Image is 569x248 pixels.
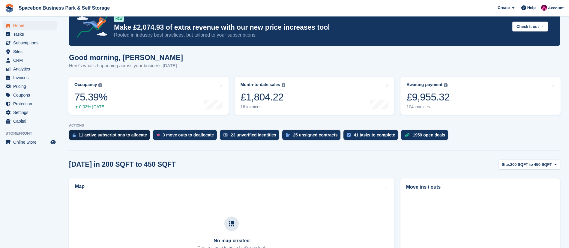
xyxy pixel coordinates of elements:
button: Site: 200 SQFT to 450 SQFT [499,160,560,169]
div: Occupancy [74,82,97,87]
div: 41 tasks to complete [354,133,395,137]
p: ACTIONS [69,124,560,127]
div: 1959 open deals [413,133,445,137]
p: Make £2,074.93 of extra revenue with our new price increases tool [114,23,508,32]
span: Analytics [13,65,49,73]
img: contract_signature_icon-13c848040528278c33f63329250d36e43548de30e8caae1d1a13099fd9432cc5.svg [286,133,290,137]
img: task-75834270c22a3079a89374b754ae025e5fb1db73e45f91037f5363f120a921f8.svg [347,133,351,137]
a: 1959 open deals [401,130,451,143]
a: menu [3,108,57,117]
a: Awaiting payment £9,955.32 104 invoices [400,77,561,115]
a: menu [3,138,57,146]
span: CRM [13,56,49,64]
a: Preview store [49,139,57,146]
a: menu [3,21,57,30]
div: NEW [114,16,124,22]
a: menu [3,65,57,73]
div: 104 invoices [406,104,450,109]
span: Site: [502,162,510,168]
a: 11 active subscriptions to allocate [69,130,153,143]
span: 200 SQFT to 450 SQFT [510,162,552,168]
a: 25 unsigned contracts [282,130,344,143]
img: stora-icon-8386f47178a22dfd0bd8f6a31ec36ba5ce8667c1dd55bd0f319d3a0aa187defe.svg [5,4,14,13]
p: Here's what's happening across your business [DATE] [69,62,183,69]
img: price-adjustments-announcement-icon-8257ccfd72463d97f412b2fc003d46551f7dbcb40ab6d574587a9cd5c0d94... [72,6,114,40]
span: Settings [13,108,49,117]
a: 41 tasks to complete [343,130,401,143]
a: 3 move outs to deallocate [153,130,220,143]
span: Invoices [13,73,49,82]
button: Check it out → [512,22,548,31]
div: 23 unverified identities [231,133,276,137]
div: 75.39% [74,91,107,103]
h2: [DATE] in 200 SQFT to 450 SQFT [69,160,176,169]
span: Sites [13,47,49,56]
span: Storefront [5,130,60,136]
h2: Map [75,184,85,189]
p: Rooted in industry best practices, but tailored to your subscriptions. [114,32,508,38]
a: menu [3,47,57,56]
img: Avishka Chauhan [541,5,547,11]
span: Help [527,5,536,11]
a: menu [3,82,57,91]
a: Spacebox Business Park & Self Storage [16,3,112,13]
a: Occupancy 75.39% 0.03% [DATE] [68,77,229,115]
a: 23 unverified identities [220,130,282,143]
span: Protection [13,100,49,108]
a: menu [3,30,57,38]
img: verify_identity-adf6edd0f0f0b5bbfe63781bf79b02c33cf7c696d77639b501bdc392416b5a36.svg [223,133,228,137]
span: Online Store [13,138,49,146]
span: Tasks [13,30,49,38]
h2: Move ins / outs [406,184,554,191]
div: 3 move outs to deallocate [163,133,214,137]
div: 25 unsigned contracts [293,133,338,137]
div: £1,804.22 [241,91,285,103]
span: Capital [13,117,49,125]
img: icon-info-grey-7440780725fd019a000dd9b08b2336e03edf1995a4989e88bcd33f0948082b44.svg [444,83,448,87]
a: menu [3,100,57,108]
h1: Good morning, [PERSON_NAME] [69,53,183,61]
div: 0.03% [DATE] [74,104,107,109]
div: £9,955.32 [406,91,450,103]
img: icon-info-grey-7440780725fd019a000dd9b08b2336e03edf1995a4989e88bcd33f0948082b44.svg [98,83,102,87]
a: menu [3,117,57,125]
a: menu [3,39,57,47]
div: Awaiting payment [406,82,442,87]
span: Account [548,5,564,11]
div: Month-to-date sales [241,82,280,87]
div: 16 invoices [241,104,285,109]
img: active_subscription_to_allocate_icon-d502201f5373d7db506a760aba3b589e785aa758c864c3986d89f69b8ff3... [73,133,76,137]
a: menu [3,73,57,82]
span: Pricing [13,82,49,91]
div: 11 active subscriptions to allocate [79,133,147,137]
span: Home [13,21,49,30]
a: menu [3,91,57,99]
img: map-icn-33ee37083ee616e46c38cad1a60f524a97daa1e2b2c8c0bc3eb3415660979fc1.svg [229,221,234,226]
h3: No map created [197,238,266,244]
span: Coupons [13,91,49,99]
span: Create [498,5,510,11]
a: Month-to-date sales £1,804.22 16 invoices [235,77,395,115]
img: move_outs_to_deallocate_icon-f764333ba52eb49d3ac5e1228854f67142a1ed5810a6f6cc68b1a99e826820c5.svg [157,133,160,137]
a: menu [3,56,57,64]
span: Subscriptions [13,39,49,47]
img: deal-1b604bf984904fb50ccaf53a9ad4b4a5d6e5aea283cecdc64d6e3604feb123c2.svg [405,133,410,137]
img: icon-info-grey-7440780725fd019a000dd9b08b2336e03edf1995a4989e88bcd33f0948082b44.svg [282,83,285,87]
